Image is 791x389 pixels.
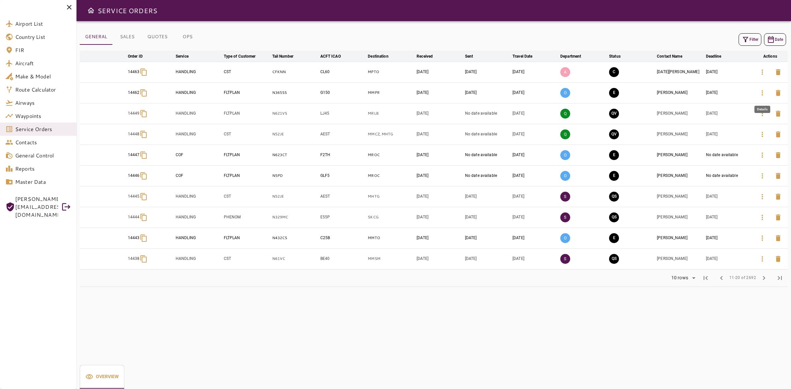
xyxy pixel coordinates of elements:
p: N52JE [272,194,318,199]
span: FIR [15,46,71,54]
p: O [560,171,570,181]
td: [DATE] [705,62,753,82]
span: Contacts [15,138,71,146]
button: Open drawer [84,4,98,17]
button: EXECUTION [609,150,619,160]
p: MPTO [368,69,414,75]
td: [DATE] [511,145,559,165]
button: Delete [770,189,786,205]
h6: SERVICE ORDERS [98,5,157,16]
td: AEST [319,186,367,207]
p: Q [560,109,570,119]
td: [DATE] [511,207,559,228]
span: First Page [698,270,714,286]
span: Destination [368,52,397,60]
td: [DATE] [415,207,464,228]
div: ACFT ICAO [320,52,341,60]
span: Tail Number [272,52,302,60]
td: [DATE] [415,103,464,124]
button: OPS [173,29,202,45]
p: 14447 [128,152,140,158]
td: [DATE] [464,248,511,269]
td: CST [222,124,271,145]
td: [PERSON_NAME] [656,207,704,228]
div: Contact Name [657,52,682,60]
div: Destination [368,52,388,60]
p: MMPR [368,90,414,96]
td: [DATE] [705,124,753,145]
button: CLOSED [609,67,619,77]
td: CST [222,62,271,82]
span: first_page [702,274,710,282]
span: Order ID [128,52,151,60]
td: [DATE] [511,62,559,82]
td: No date available [464,124,511,145]
td: HANDLING [174,228,222,248]
p: N365SS [272,90,318,96]
td: [DATE] [464,82,511,103]
span: Reports [15,165,71,173]
td: FLTPLAN [222,103,271,124]
span: Waypoints [15,112,71,120]
button: GENERAL [80,29,112,45]
button: QUOTE VALIDATED [609,109,619,119]
td: No date available [705,165,753,186]
td: FLTPLAN [222,165,271,186]
p: N5PD [272,173,318,179]
p: MRLB [368,111,414,116]
td: BE40 [319,248,367,269]
button: EXECUTION [609,88,619,98]
div: Deadline [706,52,721,60]
div: Status [609,52,621,60]
p: CFKNN [272,69,318,75]
td: [DATE] [464,62,511,82]
td: C25B [319,228,367,248]
span: chevron_right [760,274,768,282]
div: Sent [465,52,473,60]
div: Department [560,52,581,60]
td: [DATE] [705,228,753,248]
p: Q [560,129,570,139]
p: 14444 [128,214,140,220]
p: 14438 [128,256,140,262]
td: [DATE] [415,186,464,207]
span: Master Data [15,178,71,186]
button: Delete [770,147,786,163]
td: [DATE] [511,186,559,207]
button: QUOTE SENT [609,254,619,264]
td: [DATE] [415,248,464,269]
td: [PERSON_NAME] [656,145,704,165]
span: Route Calculator [15,86,71,94]
p: 14463 [128,69,140,75]
p: 14449 [128,111,140,116]
div: Service [176,52,189,60]
button: Details [754,209,770,225]
button: Details [754,168,770,184]
td: [PERSON_NAME] [656,103,704,124]
button: Details [754,251,770,267]
span: Received [417,52,441,60]
td: FLTPLAN [222,145,271,165]
p: 14443 [128,235,140,241]
div: Type of Customer [224,52,256,60]
p: MMTO [368,235,414,241]
p: S [560,254,570,264]
div: Order ID [128,52,143,60]
td: [DATE][PERSON_NAME] [656,62,704,82]
td: CL60 [319,62,367,82]
button: Date [764,33,786,46]
p: 14462 [128,90,140,96]
span: Previous Page [714,270,729,286]
span: Last Page [772,270,788,286]
td: [DATE] [705,103,753,124]
p: N61VC [272,256,318,262]
td: COF [174,145,222,165]
td: [PERSON_NAME] [656,248,704,269]
p: MMCZ, MHTG [368,131,414,137]
td: HANDLING [174,82,222,103]
p: MMSM [368,256,414,262]
span: Deadline [706,52,730,60]
p: S [560,212,570,222]
button: SALES [112,29,142,45]
span: Type of Customer [224,52,264,60]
